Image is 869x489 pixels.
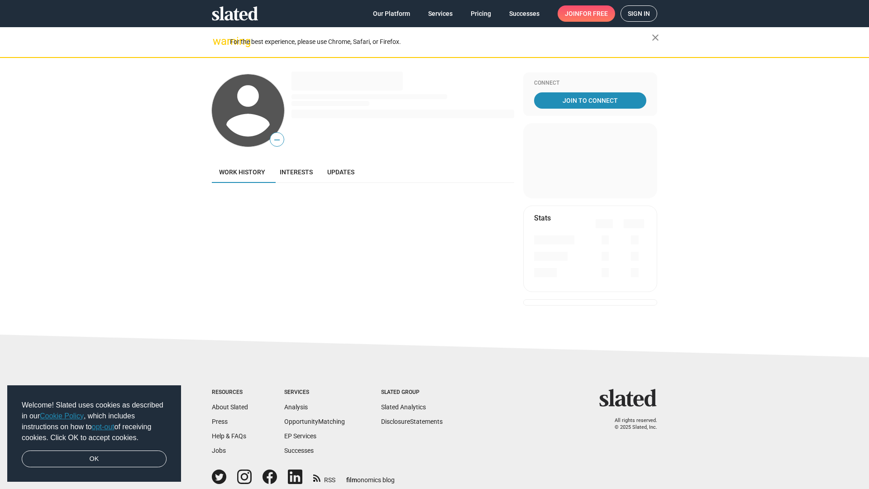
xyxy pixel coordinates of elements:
[534,80,646,87] div: Connect
[313,470,335,484] a: RSS
[22,400,167,443] span: Welcome! Slated uses cookies as described in our , which includes instructions on how to of recei...
[366,5,417,22] a: Our Platform
[463,5,498,22] a: Pricing
[272,161,320,183] a: Interests
[212,447,226,454] a: Jobs
[428,5,453,22] span: Services
[628,6,650,21] span: Sign in
[284,432,316,440] a: EP Services
[230,36,652,48] div: For the best experience, please use Chrome, Safari, or Firefox.
[284,418,345,425] a: OpportunityMatching
[284,389,345,396] div: Services
[92,423,115,431] a: opt-out
[280,168,313,176] span: Interests
[373,5,410,22] span: Our Platform
[558,5,615,22] a: Joinfor free
[502,5,547,22] a: Successes
[213,36,224,47] mat-icon: warning
[565,5,608,22] span: Join
[270,134,284,146] span: —
[534,213,551,223] mat-card-title: Stats
[621,5,657,22] a: Sign in
[346,476,357,484] span: film
[381,403,426,411] a: Slated Analytics
[605,417,657,431] p: All rights reserved. © 2025 Slated, Inc.
[381,389,443,396] div: Slated Group
[579,5,608,22] span: for free
[212,418,228,425] a: Press
[471,5,491,22] span: Pricing
[40,412,84,420] a: Cookie Policy
[212,432,246,440] a: Help & FAQs
[346,469,395,484] a: filmonomics blog
[320,161,362,183] a: Updates
[212,389,248,396] div: Resources
[509,5,540,22] span: Successes
[536,92,645,109] span: Join To Connect
[421,5,460,22] a: Services
[219,168,265,176] span: Work history
[381,418,443,425] a: DisclosureStatements
[284,447,314,454] a: Successes
[212,403,248,411] a: About Slated
[284,403,308,411] a: Analysis
[327,168,354,176] span: Updates
[22,451,167,468] a: dismiss cookie message
[534,92,646,109] a: Join To Connect
[212,161,272,183] a: Work history
[7,385,181,482] div: cookieconsent
[650,32,661,43] mat-icon: close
